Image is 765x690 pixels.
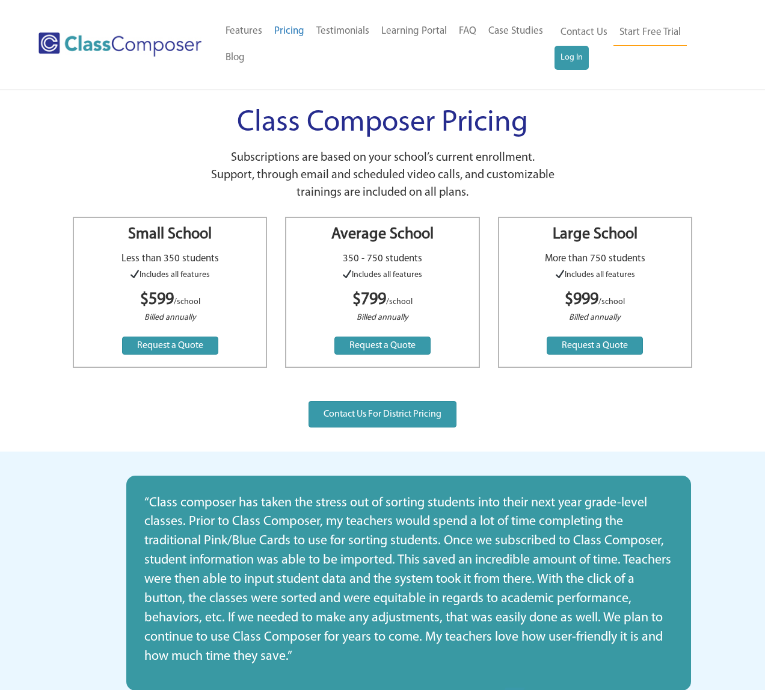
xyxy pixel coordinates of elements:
[298,288,466,312] p: /school
[237,108,528,138] span: Class Composer Pricing
[555,19,613,46] a: Contact Us
[511,252,679,266] p: More than 750 students
[268,18,310,45] a: Pricing
[220,18,555,71] nav: Header Menu
[144,494,673,667] p: “Class composer has taken the stress out of sorting students into their next year grade-level cla...
[511,269,679,281] p: Includes all features
[298,269,466,281] p: Includes all features
[144,313,196,322] i: Billed annually
[334,337,431,355] a: Request a Quote
[86,224,254,246] h3: Small School
[122,337,218,355] a: Request a Quote
[310,18,375,45] a: Testimonials
[86,288,254,312] p: /school
[562,341,628,350] span: Request a Quote
[349,341,416,350] span: Request a Quote
[140,291,174,308] b: $599
[569,313,621,322] i: Billed annually
[511,288,679,312] p: /school
[137,341,203,350] span: Request a Quote
[343,270,351,278] img: ✔
[298,252,466,266] p: 350 - 750 students
[511,224,679,246] h3: Large School
[298,224,466,246] h3: Average School
[38,33,201,57] img: Class Composer
[556,270,564,278] img: ✔
[192,149,573,202] p: Subscriptions are based on your school’s current enrollment. Support, through email and scheduled...
[613,19,687,46] a: Start Free Trial
[220,45,251,71] a: Blog
[324,409,441,419] span: Contact Us For District Pricing
[375,18,453,45] a: Learning Portal
[309,401,456,427] a: Contact Us For District Pricing
[86,252,254,266] p: Less than 350 students
[220,18,268,45] a: Features
[86,269,254,281] p: Includes all features
[453,18,482,45] a: FAQ
[131,270,139,278] img: ✔
[547,337,643,355] a: Request a Quote
[357,313,408,322] i: Billed annually
[482,18,549,45] a: Case Studies
[555,46,589,70] a: Log In
[352,291,386,308] b: $799
[565,291,598,308] b: $999
[555,19,717,70] nav: Header Menu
